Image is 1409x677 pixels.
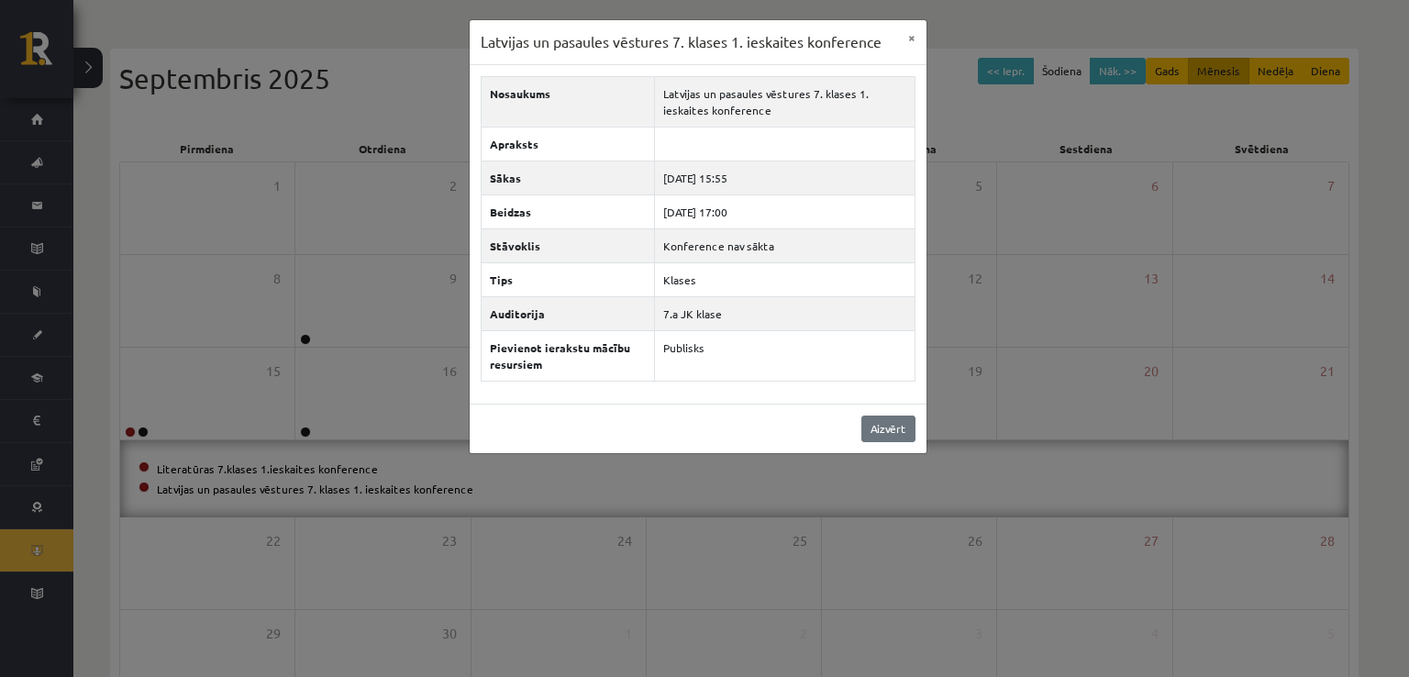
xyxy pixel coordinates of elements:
[654,296,915,330] td: 7.a JK klase
[654,330,915,381] td: Publisks
[654,161,915,194] td: [DATE] 15:55
[654,228,915,262] td: Konference nav sākta
[861,416,915,442] a: Aizvērt
[897,20,926,55] button: ×
[654,194,915,228] td: [DATE] 17:00
[481,296,654,330] th: Auditorija
[481,76,654,127] th: Nosaukums
[481,228,654,262] th: Stāvoklis
[481,127,654,161] th: Apraksts
[481,262,654,296] th: Tips
[481,31,882,53] h3: Latvijas un pasaules vēstures 7. klases 1. ieskaites konference
[654,76,915,127] td: Latvijas un pasaules vēstures 7. klases 1. ieskaites konference
[481,330,654,381] th: Pievienot ierakstu mācību resursiem
[481,194,654,228] th: Beidzas
[481,161,654,194] th: Sākas
[654,262,915,296] td: Klases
